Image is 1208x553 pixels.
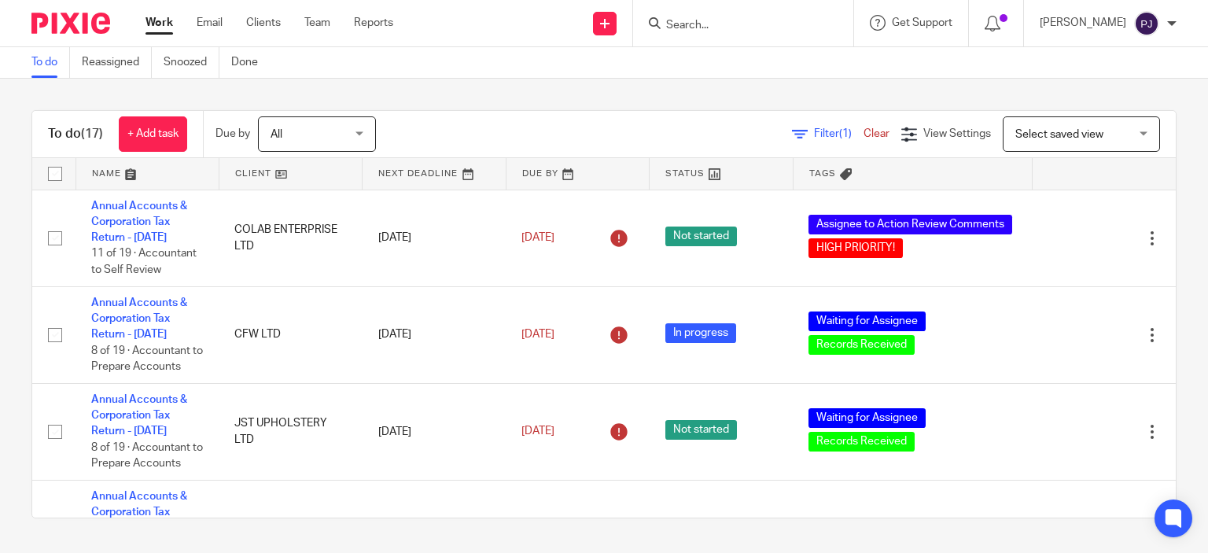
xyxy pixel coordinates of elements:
[219,383,362,480] td: JST UPHOLSTERY LTD
[271,129,282,140] span: All
[354,15,393,31] a: Reports
[91,201,187,244] a: Annual Accounts & Corporation Tax Return - [DATE]
[91,297,187,341] a: Annual Accounts & Corporation Tax Return - [DATE]
[145,15,173,31] a: Work
[665,227,737,246] span: Not started
[808,335,915,355] span: Records Received
[665,323,736,343] span: In progress
[1015,129,1103,140] span: Select saved view
[808,312,926,331] span: Waiting for Assignee
[91,345,203,373] span: 8 of 19 · Accountant to Prepare Accounts
[808,238,903,258] span: HIGH PRIORITY!
[923,128,991,139] span: View Settings
[809,169,836,178] span: Tags
[197,15,223,31] a: Email
[82,47,152,78] a: Reassigned
[808,408,926,428] span: Waiting for Assignee
[1040,15,1126,31] p: [PERSON_NAME]
[164,47,219,78] a: Snoozed
[665,420,737,440] span: Not started
[219,190,362,286] td: COLAB ENTERPRISE LTD
[48,126,103,142] h1: To do
[31,47,70,78] a: To do
[808,215,1012,234] span: Assignee to Action Review Comments
[814,128,864,139] span: Filter
[231,47,270,78] a: Done
[215,126,250,142] p: Due by
[665,19,806,33] input: Search
[304,15,330,31] a: Team
[521,426,554,437] span: [DATE]
[521,329,554,340] span: [DATE]
[246,15,281,31] a: Clients
[91,249,197,276] span: 11 of 19 · Accountant to Self Review
[219,286,362,383] td: CFW LTD
[521,232,554,243] span: [DATE]
[1134,11,1159,36] img: svg%3E
[808,432,915,452] span: Records Received
[81,127,103,140] span: (17)
[864,128,889,139] a: Clear
[91,394,187,437] a: Annual Accounts & Corporation Tax Return - [DATE]
[363,190,506,286] td: [DATE]
[119,116,187,152] a: + Add task
[892,17,952,28] span: Get Support
[91,491,187,534] a: Annual Accounts & Corporation Tax Return - [DATE]
[839,128,852,139] span: (1)
[363,383,506,480] td: [DATE]
[91,442,203,470] span: 8 of 19 · Accountant to Prepare Accounts
[363,286,506,383] td: [DATE]
[31,13,110,34] img: Pixie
